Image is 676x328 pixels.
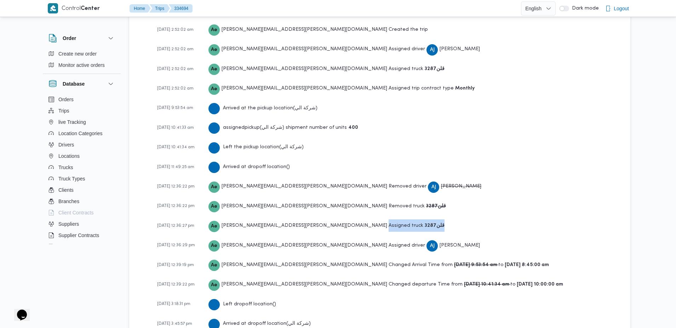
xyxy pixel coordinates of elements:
[440,47,480,51] span: [PERSON_NAME]
[516,282,563,287] b: [DATE] 10:00:00 am
[208,121,358,134] div: assigned pickup ( شركة الي ) shipment number of units
[222,282,387,287] span: [PERSON_NAME][EMAIL_ADDRESS][PERSON_NAME][DOMAIN_NAME]
[58,208,94,217] span: Client Contracts
[430,240,435,252] span: AJ
[157,67,194,71] span: [DATE] 2:52:02 am
[43,94,121,247] div: Database
[58,140,74,149] span: Drivers
[46,139,118,150] button: Drivers
[157,165,194,169] span: [DATE] 11:49:25 am
[208,24,220,36] div: Ahmed.ebrahim@illa.com.eg
[431,182,436,193] span: AJ
[428,182,439,193] div: Ahmad Jmal Muhammad Mahmood Aljiazaoi
[208,219,445,232] div: Assigned truck
[46,218,118,230] button: Suppliers
[569,6,599,11] span: Dark mode
[63,80,85,88] h3: Database
[211,84,217,95] span: Ae
[208,161,290,173] div: Arrived at dropoff location ( )
[425,67,445,71] b: قلن3287
[58,118,86,126] span: live Tracking
[46,116,118,128] button: live Tracking
[454,263,498,267] b: [DATE] 9:53:54 am
[614,4,629,13] span: Logout
[211,24,217,36] span: Ae
[48,34,115,42] button: Order
[208,201,220,212] div: Ahmed.ebrahim@illa.com.eg
[157,145,195,149] span: [DATE] 10:41:34 am
[46,48,118,59] button: Create new order
[58,163,73,172] span: Trucks
[157,243,195,247] span: [DATE] 12:36:29 pm
[58,61,105,69] span: Monitor active orders
[208,221,220,232] div: Ahmed.ebrahim@illa.com.eg
[222,184,387,189] span: [PERSON_NAME][EMAIL_ADDRESS][PERSON_NAME][DOMAIN_NAME]
[63,34,76,42] h3: Order
[222,263,387,267] span: [PERSON_NAME][EMAIL_ADDRESS][PERSON_NAME][DOMAIN_NAME]
[441,184,481,189] span: [PERSON_NAME]
[157,204,195,208] span: [DATE] 12:36:22 pm
[211,44,217,56] span: Ae
[157,263,194,267] span: [DATE] 12:39:19 pm
[46,162,118,173] button: Trucks
[46,207,118,218] button: Client Contracts
[211,240,217,252] span: Ae
[46,184,118,196] button: Clients
[58,152,80,160] span: Locations
[208,182,220,193] div: Ahmed.ebrahim@illa.com.eg
[504,263,549,267] b: [DATE] 8:45:00 am
[46,105,118,116] button: Trips
[130,4,151,13] button: Home
[58,50,97,58] span: Create new order
[46,94,118,105] button: Orders
[46,150,118,162] button: Locations
[46,173,118,184] button: Truck Types
[208,200,446,212] div: Removed truck
[58,242,76,251] span: Devices
[208,180,481,192] div: Removed driver
[157,322,192,326] span: [DATE] 3:45:57 pm
[211,221,217,232] span: Ae
[149,4,170,13] button: Trips
[208,259,549,271] div: Changed Arrival Time from to
[48,80,115,88] button: Database
[58,107,69,115] span: Trips
[211,260,217,271] span: Ae
[157,47,194,51] span: [DATE] 2:52:02 am
[157,282,195,287] span: [DATE] 12:39:22 pm
[208,63,445,75] div: Assigned truck
[46,59,118,71] button: Monitor active orders
[222,47,387,51] span: [PERSON_NAME][EMAIL_ADDRESS][PERSON_NAME][DOMAIN_NAME]
[208,44,220,56] div: Ahmed.ebrahim@illa.com.eg
[157,126,194,130] span: [DATE] 10:41:33 am
[208,298,276,310] div: Left dropoff location ( )
[211,280,217,291] span: Ae
[208,278,563,290] div: Changed departure Time from to
[208,64,220,75] div: Ahmed.ebrahim@illa.com.eg
[58,95,74,104] span: Orders
[43,48,121,74] div: Order
[157,184,195,189] span: [DATE] 12:36:22 pm
[58,197,79,206] span: Branches
[222,27,387,32] span: [PERSON_NAME][EMAIL_ADDRESS][PERSON_NAME][DOMAIN_NAME]
[46,196,118,207] button: Branches
[58,220,79,228] span: Suppliers
[208,43,480,55] div: Assigned driver
[58,174,85,183] span: Truck Types
[211,201,217,212] span: Ae
[455,86,475,91] b: Monthly
[168,4,193,13] button: 334694
[58,129,103,138] span: Location Categories
[222,204,387,208] span: [PERSON_NAME][EMAIL_ADDRESS][PERSON_NAME][DOMAIN_NAME]
[464,282,510,287] b: [DATE] 10:41:34 am
[208,23,428,36] div: Created the trip
[425,223,445,228] b: قلن3287
[208,239,480,252] div: Assigned driver
[157,302,190,306] span: [DATE] 3:18:31 pm
[208,240,220,252] div: Ahmed.ebrahim@illa.com.eg
[430,44,435,56] span: AJ
[208,82,475,94] div: Assigned trip contract type
[48,3,58,13] img: X8yXhbKr1z7QwAAAABJRU5ErkJggg==
[222,67,387,71] span: [PERSON_NAME][EMAIL_ADDRESS][PERSON_NAME][DOMAIN_NAME]
[46,230,118,241] button: Supplier Contracts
